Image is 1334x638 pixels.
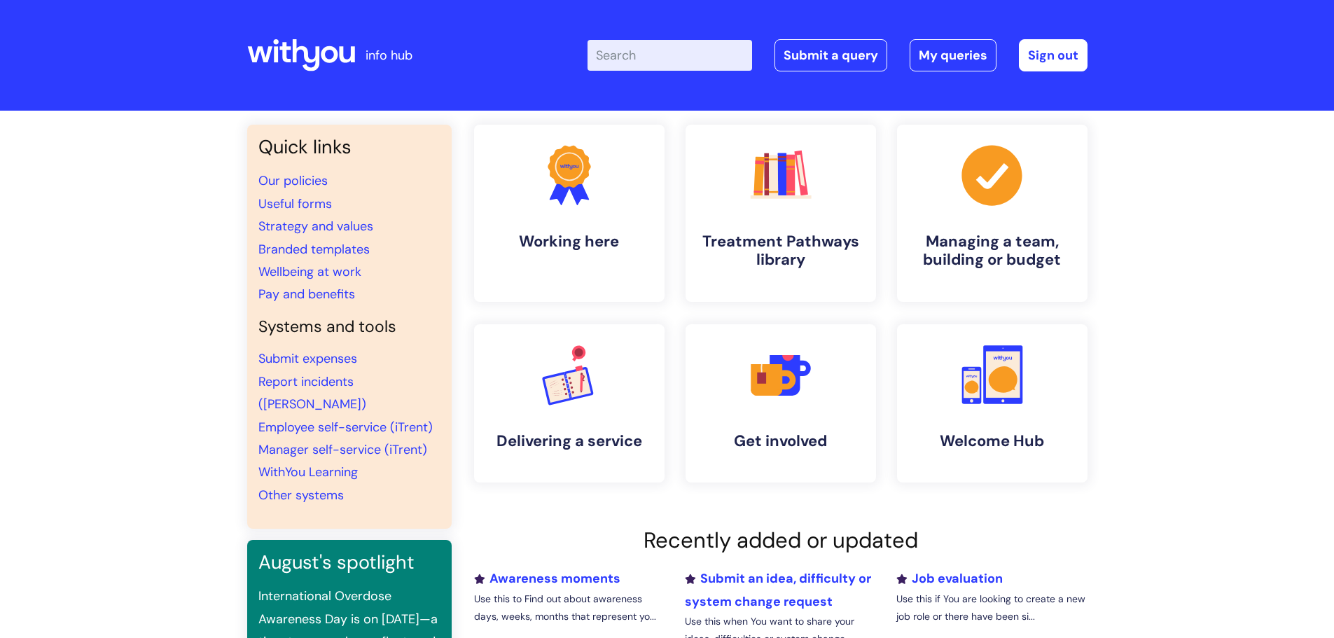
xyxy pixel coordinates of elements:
[910,39,996,71] a: My queries
[258,195,332,212] a: Useful forms
[485,233,653,251] h4: Working here
[258,136,440,158] h3: Quick links
[258,317,440,337] h4: Systems and tools
[474,527,1088,553] h2: Recently added or updated
[258,551,440,574] h3: August's spotlight
[697,432,865,450] h4: Get involved
[896,590,1087,625] p: Use this if You are looking to create a new job role or there have been si...
[897,125,1088,302] a: Managing a team, building or budget
[1019,39,1088,71] a: Sign out
[258,441,427,458] a: Manager self-service (iTrent)
[258,172,328,189] a: Our policies
[474,590,665,625] p: Use this to Find out about awareness days, weeks, months that represent yo...
[485,432,653,450] h4: Delivering a service
[474,324,665,483] a: Delivering a service
[697,233,865,270] h4: Treatment Pathways library
[258,487,344,504] a: Other systems
[896,570,1003,587] a: Job evaluation
[774,39,887,71] a: Submit a query
[685,570,871,609] a: Submit an idea, difficulty or system change request
[258,350,357,367] a: Submit expenses
[258,263,361,280] a: Wellbeing at work
[258,464,358,480] a: WithYou Learning
[258,218,373,235] a: Strategy and values
[908,432,1076,450] h4: Welcome Hub
[474,125,665,302] a: Working here
[258,286,355,303] a: Pay and benefits
[258,241,370,258] a: Branded templates
[588,39,1088,71] div: | -
[686,324,876,483] a: Get involved
[474,570,620,587] a: Awareness moments
[366,44,412,67] p: info hub
[897,324,1088,483] a: Welcome Hub
[258,419,433,436] a: Employee self-service (iTrent)
[258,373,366,412] a: Report incidents ([PERSON_NAME])
[686,125,876,302] a: Treatment Pathways library
[908,233,1076,270] h4: Managing a team, building or budget
[588,40,752,71] input: Search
